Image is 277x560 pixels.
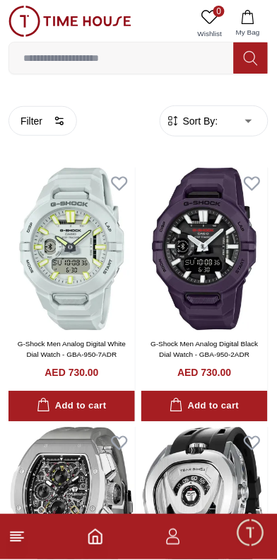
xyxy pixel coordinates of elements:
[8,6,131,37] img: ...
[8,106,77,136] button: Filter
[230,27,266,38] span: My Bag
[180,114,218,128] span: Sort By:
[170,399,239,415] div: Add to cart
[192,28,228,39] span: Wishlist
[141,392,268,422] button: Add to cart
[8,168,135,331] img: G-Shock Men Analog Digital White Dial Watch - GBA-950-7ADR
[45,366,98,380] h4: AED 730.00
[166,114,218,128] button: Sort By:
[151,341,258,359] a: G-Shock Men Analog Digital Black Dial Watch - GBA-950-2ADR
[235,518,266,549] div: Chat Widget
[228,6,269,42] button: My Bag
[87,529,104,546] a: Home
[8,392,135,422] button: Add to cart
[37,399,106,415] div: Add to cart
[18,341,126,359] a: G-Shock Men Analog Digital White Dial Watch - GBA-950-7ADR
[141,168,268,331] img: G-Shock Men Analog Digital Black Dial Watch - GBA-950-2ADR
[213,6,225,17] span: 0
[192,6,228,42] a: 0Wishlist
[177,366,231,380] h4: AED 730.00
